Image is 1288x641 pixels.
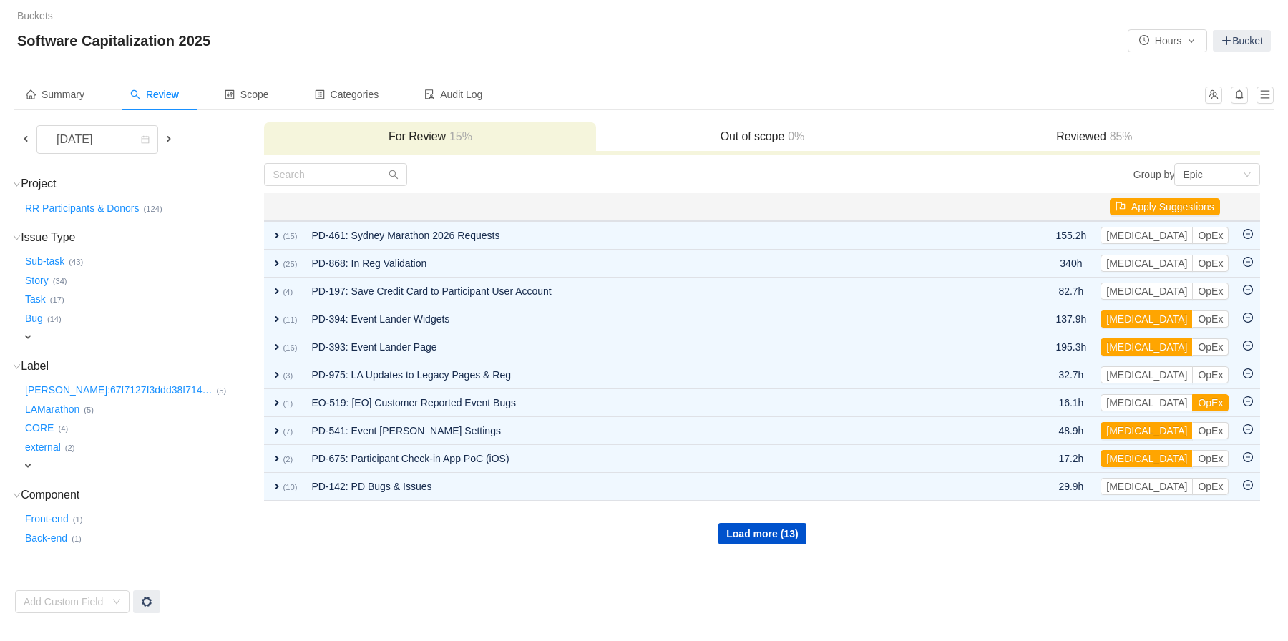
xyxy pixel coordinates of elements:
[144,205,162,213] small: (124)
[141,135,150,145] i: icon: calendar
[13,234,21,242] i: icon: down
[271,230,283,241] span: expand
[130,89,179,100] span: Review
[1106,130,1133,142] span: 85%
[17,29,219,52] span: Software Capitalization 2025
[1183,164,1202,185] div: Epic
[283,427,293,436] small: (7)
[1243,313,1253,323] i: icon: minus-circle
[1243,452,1253,462] i: icon: minus-circle
[424,89,434,99] i: icon: audit
[304,250,1009,278] td: PD-868: In Reg Validation
[22,398,84,421] button: LAMarathon
[1192,310,1229,328] button: OpEx
[271,341,283,353] span: expand
[22,307,47,330] button: Bug
[271,129,589,144] h3: For Review
[304,278,1009,305] td: PD-197: Save Credit Card to Participant User Account
[22,488,263,502] h3: Component
[1101,366,1193,383] button: [MEDICAL_DATA]
[1257,87,1274,104] button: icon: menu
[1101,227,1193,244] button: [MEDICAL_DATA]
[283,399,293,408] small: (1)
[271,397,283,408] span: expand
[271,425,283,436] span: expand
[271,285,283,297] span: expand
[283,260,297,268] small: (25)
[13,180,21,188] i: icon: down
[389,170,399,180] i: icon: search
[1101,478,1193,495] button: [MEDICAL_DATA]
[1192,394,1229,411] button: OpEx
[50,295,64,304] small: (17)
[225,89,235,99] i: icon: control
[22,269,53,292] button: Story
[1048,221,1093,250] td: 155.2h
[283,288,293,296] small: (4)
[17,10,53,21] a: Buckets
[1243,229,1253,239] i: icon: minus-circle
[315,89,325,99] i: icon: profile
[1048,305,1093,333] td: 137.9h
[72,534,82,543] small: (1)
[22,197,144,220] button: RR Participants & Donors
[84,406,94,414] small: (5)
[1243,285,1253,295] i: icon: minus-circle
[283,343,297,352] small: (16)
[1243,341,1253,351] i: icon: minus-circle
[1048,361,1093,389] td: 32.7h
[24,594,105,609] div: Add Custom Field
[26,89,36,99] i: icon: home
[45,126,107,153] div: [DATE]
[47,315,62,323] small: (14)
[1101,310,1193,328] button: [MEDICAL_DATA]
[13,491,21,499] i: icon: down
[271,481,283,492] span: expand
[1192,283,1229,300] button: OpEx
[22,436,65,459] button: external
[53,277,67,285] small: (34)
[22,527,72,549] button: Back-end
[304,389,1009,417] td: EO-519: [EO] Customer Reported Event Bugs
[13,363,21,371] i: icon: down
[1192,338,1229,356] button: OpEx
[304,333,1009,361] td: PD-393: Event Lander Page
[1231,87,1248,104] button: icon: bell
[22,288,50,311] button: Task
[283,371,293,380] small: (3)
[22,508,73,531] button: Front-end
[304,305,1009,333] td: PD-394: Event Lander Widgets
[283,232,297,240] small: (15)
[304,417,1009,445] td: PD-541: Event [PERSON_NAME] Settings
[304,445,1009,473] td: PD-675: Participant Check-in App PoC (iOS)
[1048,417,1093,445] td: 48.9h
[271,313,283,325] span: expand
[1048,333,1093,361] td: 195.3h
[26,89,84,100] span: Summary
[1243,424,1253,434] i: icon: minus-circle
[1192,422,1229,439] button: OpEx
[1101,450,1193,467] button: [MEDICAL_DATA]
[1101,338,1193,356] button: [MEDICAL_DATA]
[1243,480,1253,490] i: icon: minus-circle
[1205,87,1222,104] button: icon: team
[762,163,1260,186] div: Group by
[1048,445,1093,473] td: 17.2h
[22,460,34,471] span: expand
[22,230,263,245] h3: Issue Type
[1101,255,1193,272] button: [MEDICAL_DATA]
[315,89,379,100] span: Categories
[1213,30,1271,52] a: Bucket
[784,130,804,142] span: 0%
[304,361,1009,389] td: PD-975: LA Updates to Legacy Pages & Reg
[446,130,472,142] span: 15%
[22,331,34,343] span: expand
[1048,473,1093,501] td: 29.9h
[283,315,297,324] small: (11)
[271,258,283,269] span: expand
[217,386,227,395] small: (5)
[603,129,921,144] h3: Out of scope
[225,89,269,100] span: Scope
[65,444,75,452] small: (2)
[1048,250,1093,278] td: 340h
